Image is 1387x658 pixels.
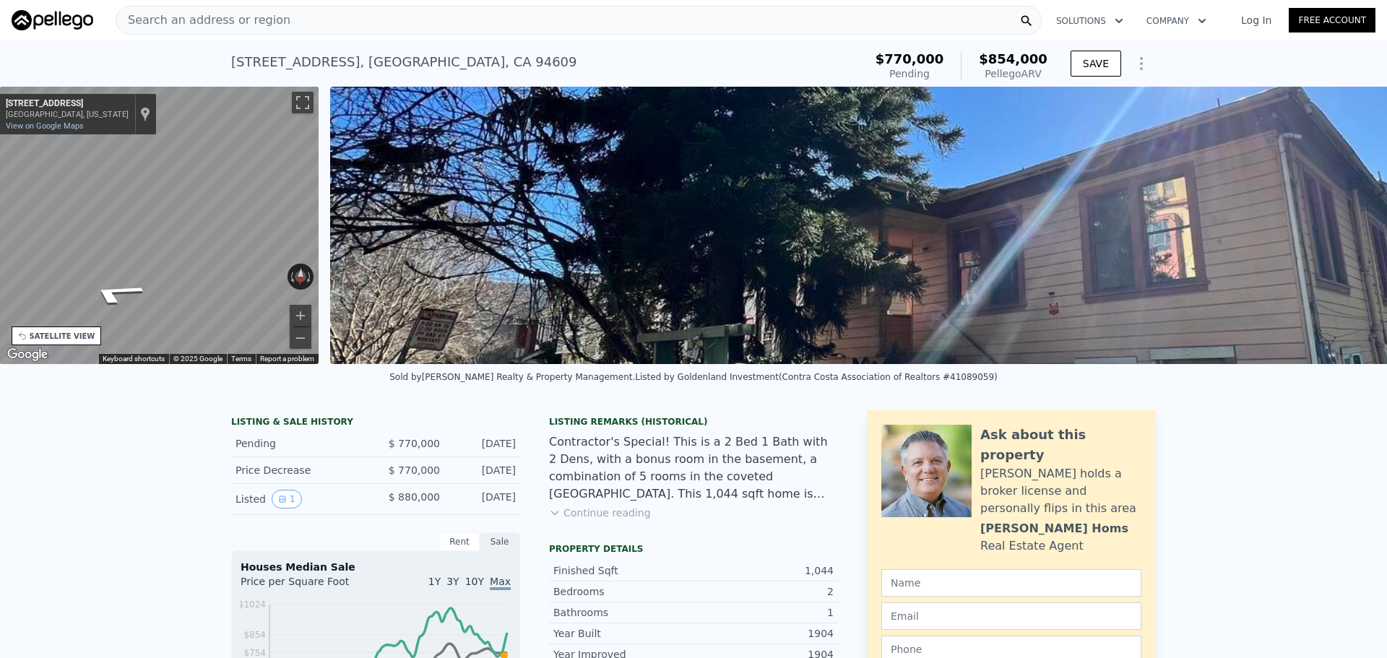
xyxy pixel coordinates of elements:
div: Price Decrease [236,463,364,477]
button: Show Options [1127,49,1156,78]
tspan: $854 [243,630,266,640]
div: [STREET_ADDRESS] [6,98,129,110]
span: 3Y [446,576,459,587]
div: SATELLITE VIEW [30,331,95,342]
div: 1904 [693,626,834,641]
span: Max [490,576,511,590]
div: [DATE] [451,436,516,451]
div: Pending [876,66,944,81]
div: [DATE] [451,490,516,508]
div: [STREET_ADDRESS] , [GEOGRAPHIC_DATA] , CA 94609 [231,52,577,72]
a: Free Account [1289,8,1375,33]
span: $770,000 [876,51,944,66]
div: LISTING & SALE HISTORY [231,416,520,430]
a: Terms (opens in new tab) [231,355,251,363]
div: Bathrooms [553,605,693,620]
div: Listing Remarks (Historical) [549,416,838,428]
a: Log In [1224,13,1289,27]
span: $ 770,000 [389,438,440,449]
span: © 2025 Google [173,355,222,363]
span: $ 770,000 [389,464,440,476]
button: Continue reading [549,506,651,520]
div: [PERSON_NAME] holds a broker license and personally flips in this area [980,465,1141,517]
button: Rotate counterclockwise [288,264,295,290]
button: Zoom in [290,305,311,326]
div: Sale [480,532,520,551]
path: Go East, 48th St [64,276,167,311]
div: Year Built [553,626,693,641]
div: Listed by Goldenland Investment (Contra Costa Association of Realtors #41089059) [635,372,998,382]
div: Property details [549,543,838,555]
span: $ 880,000 [389,491,440,503]
a: Open this area in Google Maps (opens a new window) [4,345,51,364]
a: Show location on map [140,106,150,122]
input: Email [881,602,1141,630]
a: View on Google Maps [6,121,84,131]
div: Listed [236,490,364,508]
div: Bedrooms [553,584,693,599]
div: [PERSON_NAME] Homs [980,520,1128,537]
button: Toggle fullscreen view [292,92,314,113]
div: Contractor's Special! This is a 2 Bed 1 Bath with 2 Dens, with a bonus room in the basement, a co... [549,433,838,503]
div: Price per Square Foot [241,574,376,597]
button: View historical data [272,490,302,508]
button: Rotate clockwise [306,264,314,290]
div: [DATE] [451,463,516,477]
tspan: $754 [243,648,266,658]
div: Pellego ARV [979,66,1047,81]
div: Houses Median Sale [241,560,511,574]
div: [GEOGRAPHIC_DATA], [US_STATE] [6,110,129,119]
div: 2 [693,584,834,599]
span: 1Y [428,576,441,587]
span: Search an address or region [116,12,290,29]
div: 1 [693,605,834,620]
div: Pending [236,436,364,451]
a: Report a problem [260,355,314,363]
div: Real Estate Agent [980,537,1084,555]
button: Company [1135,8,1218,34]
button: Reset the view [295,264,307,290]
span: $854,000 [979,51,1047,66]
button: SAVE [1071,51,1121,77]
button: Zoom out [290,327,311,349]
div: Ask about this property [980,425,1141,465]
img: Pellego [12,10,93,30]
tspan: $1024 [238,599,266,610]
div: 1,044 [693,563,834,578]
img: Google [4,345,51,364]
div: Finished Sqft [553,563,693,578]
div: Sold by [PERSON_NAME] Realty & Property Management . [389,372,635,382]
input: Name [881,569,1141,597]
span: 10Y [465,576,484,587]
button: Solutions [1045,8,1135,34]
button: Keyboard shortcuts [103,354,165,364]
div: Rent [439,532,480,551]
